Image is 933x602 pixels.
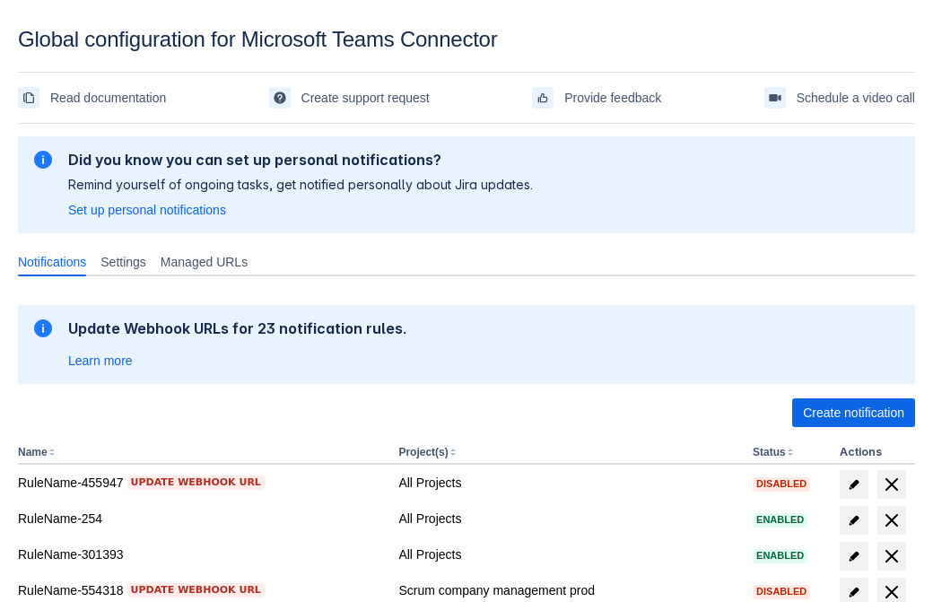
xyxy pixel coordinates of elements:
[18,474,384,492] div: RuleName-455947
[753,515,807,525] span: Enabled
[847,477,861,492] span: edit
[131,475,261,490] span: Update webhook URL
[100,253,146,271] span: Settings
[269,83,430,112] a: Create support request
[18,510,384,528] div: RuleName-254
[532,83,661,112] a: Provide feedback
[768,91,782,105] span: videoCall
[564,83,661,112] span: Provide feedback
[131,583,261,598] span: Update webhook URL
[847,585,861,599] span: edit
[68,201,226,219] a: Set up personal notifications
[301,83,430,112] span: Create support request
[753,479,810,489] span: Disabled
[18,446,48,458] button: Name
[68,319,407,337] h2: Update Webhook URLs for 23 notification rules.
[50,83,166,112] span: Read documentation
[18,545,384,563] div: RuleName-301393
[22,91,36,105] span: documentation
[68,352,133,370] a: Learn more
[18,83,166,112] a: Read documentation
[803,398,904,427] span: Create notification
[847,513,861,528] span: edit
[32,149,54,170] span: information
[753,551,807,561] span: Enabled
[792,398,915,427] button: Create notification
[764,83,915,112] a: Schedule a video call
[398,545,738,563] div: All Projects
[18,27,915,52] div: Global configuration for Microsoft Teams Connector
[833,441,915,465] th: Actions
[18,253,86,271] span: Notifications
[273,91,287,105] span: support
[881,510,902,531] span: delete
[398,581,738,599] div: Scrum company management prod
[753,446,786,458] button: Status
[753,587,810,597] span: Disabled
[68,151,533,169] h2: Did you know you can set up personal notifications?
[881,474,902,495] span: delete
[536,91,550,105] span: feedback
[398,474,738,492] div: All Projects
[847,549,861,563] span: edit
[68,176,533,194] p: Remind yourself of ongoing tasks, get notified personally about Jira updates.
[398,446,448,458] button: Project(s)
[32,318,54,339] span: information
[161,253,248,271] span: Managed URLs
[797,83,915,112] span: Schedule a video call
[18,581,384,599] div: RuleName-554318
[881,545,902,567] span: delete
[398,510,738,528] div: All Projects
